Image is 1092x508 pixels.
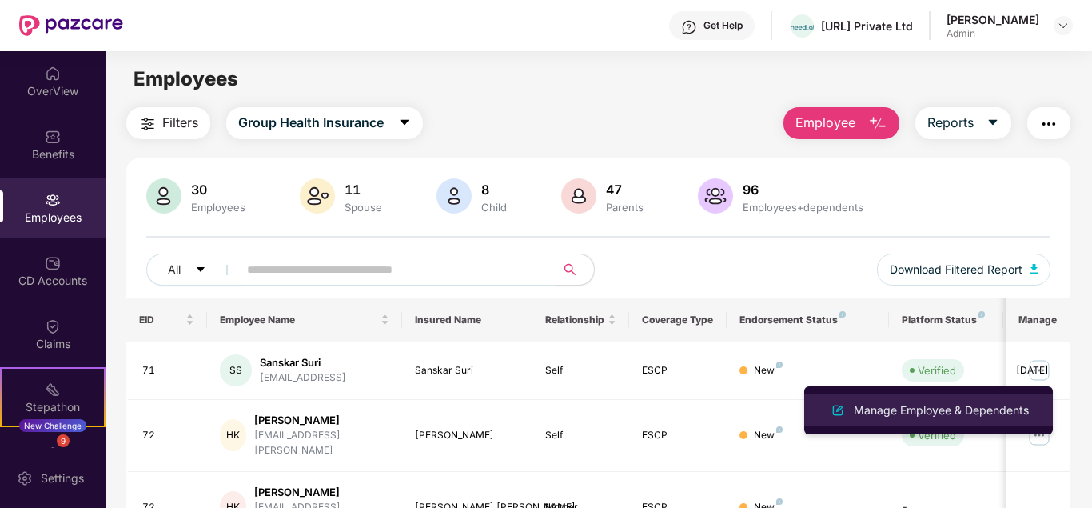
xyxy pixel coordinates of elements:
div: Self [545,363,617,378]
div: New Challenge [19,419,86,432]
div: New [754,363,783,378]
div: Spouse [341,201,385,214]
span: Group Health Insurance [238,113,384,133]
img: svg+xml;base64,PHN2ZyB4bWxucz0iaHR0cDovL3d3dy53My5vcmcvMjAwMC9zdmciIHhtbG5zOnhsaW5rPSJodHRwOi8vd3... [436,178,472,214]
img: svg+xml;base64,PHN2ZyB4bWxucz0iaHR0cDovL3d3dy53My5vcmcvMjAwMC9zdmciIHdpZHRoPSI4IiBoZWlnaHQ9IjgiIH... [839,311,846,318]
img: svg+xml;base64,PHN2ZyBpZD0iSG9tZSIgeG1sbnM9Imh0dHA6Ly93d3cudzMub3JnLzIwMDAvc3ZnIiB3aWR0aD0iMjAiIG... [45,66,61,82]
div: Manage Employee & Dependents [851,402,1032,419]
button: Download Filtered Report [877,254,1051,286]
div: 9 [57,434,70,447]
span: search [555,263,586,276]
th: EID [126,298,208,342]
button: Allcaret-down [146,254,244,286]
img: svg+xml;base64,PHN2ZyBpZD0iSGVscC0zMngzMiIgeG1sbnM9Imh0dHA6Ly93d3cudzMub3JnLzIwMDAvc3ZnIiB3aWR0aD... [681,19,697,35]
span: Employees [134,67,238,90]
div: Admin [947,27,1039,40]
div: 8 [478,182,510,198]
img: svg+xml;base64,PHN2ZyBpZD0iQ0RfQWNjb3VudHMiIGRhdGEtbmFtZT0iQ0QgQWNjb3VudHMiIHhtbG5zPSJodHRwOi8vd3... [45,255,61,271]
div: [EMAIL_ADDRESS][PERSON_NAME] [254,428,389,458]
th: Insured Name [402,298,532,342]
button: search [555,254,595,286]
div: Stepathon [2,399,104,415]
div: [PERSON_NAME] [254,413,389,428]
img: svg+xml;base64,PHN2ZyBpZD0iQmVuZWZpdHMiIHhtbG5zPSJodHRwOi8vd3d3LnczLm9yZy8yMDAwL3N2ZyIgd2lkdGg9Ij... [45,129,61,145]
img: New Pazcare Logo [19,15,123,36]
div: Get Help [703,19,743,32]
span: All [168,261,181,278]
div: [PERSON_NAME] [947,12,1039,27]
div: Platform Status [902,314,990,326]
img: svg+xml;base64,PHN2ZyB4bWxucz0iaHR0cDovL3d3dy53My5vcmcvMjAwMC9zdmciIHdpZHRoPSIyNCIgaGVpZ2h0PSIyNC... [1039,114,1058,134]
div: New [754,428,783,443]
span: Employee [795,113,855,133]
div: Employees+dependents [739,201,867,214]
div: Endorsement Status [739,314,876,326]
button: Group Health Insurancecaret-down [226,107,423,139]
img: svg+xml;base64,PHN2ZyB4bWxucz0iaHR0cDovL3d3dy53My5vcmcvMjAwMC9zdmciIHhtbG5zOnhsaW5rPSJodHRwOi8vd3... [698,178,733,214]
img: svg+xml;base64,PHN2ZyBpZD0iU2V0dGluZy0yMHgyMCIgeG1sbnM9Imh0dHA6Ly93d3cudzMub3JnLzIwMDAvc3ZnIiB3aW... [17,470,33,486]
div: [URL] Private Ltd [821,18,913,34]
img: svg+xml;base64,PHN2ZyB4bWxucz0iaHR0cDovL3d3dy53My5vcmcvMjAwMC9zdmciIHhtbG5zOnhsaW5rPSJodHRwOi8vd3... [868,114,887,134]
div: HK [220,419,246,451]
img: svg+xml;base64,PHN2ZyB4bWxucz0iaHR0cDovL3d3dy53My5vcmcvMjAwMC9zdmciIHhtbG5zOnhsaW5rPSJodHRwOi8vd3... [561,178,596,214]
div: Sanskar Suri [260,355,346,370]
div: Settings [36,470,89,486]
span: Download Filtered Report [890,261,1022,278]
div: Verified [918,362,956,378]
div: 72 [142,428,195,443]
th: Employee Name [207,298,402,342]
span: Relationship [545,314,605,326]
img: svg+xml;base64,PHN2ZyBpZD0iRHJvcGRvd24tMzJ4MzIiIHhtbG5zPSJodHRwOi8vd3d3LnczLm9yZy8yMDAwL3N2ZyIgd2... [1057,19,1070,32]
span: EID [139,314,183,326]
img: svg+xml;base64,PHN2ZyBpZD0iQ2xhaW0iIHhtbG5zPSJodHRwOi8vd3d3LnczLm9yZy8yMDAwL3N2ZyIgd2lkdGg9IjIwIi... [45,318,61,334]
div: [EMAIL_ADDRESS] [260,370,346,386]
div: [PERSON_NAME] [254,485,389,500]
img: svg+xml;base64,PHN2ZyB4bWxucz0iaHR0cDovL3d3dy53My5vcmcvMjAwMC9zdmciIHdpZHRoPSI4IiBoZWlnaHQ9IjgiIH... [776,426,783,433]
th: Coverage Type [629,298,727,342]
div: ESCP [642,428,714,443]
span: Filters [162,113,198,133]
img: svg+xml;base64,PHN2ZyB4bWxucz0iaHR0cDovL3d3dy53My5vcmcvMjAwMC9zdmciIHdpZHRoPSI4IiBoZWlnaHQ9IjgiIH... [978,311,985,318]
img: svg+xml;base64,PHN2ZyB4bWxucz0iaHR0cDovL3d3dy53My5vcmcvMjAwMC9zdmciIHdpZHRoPSI4IiBoZWlnaHQ9IjgiIH... [776,498,783,505]
div: ESCP [642,363,714,378]
img: svg+xml;base64,PHN2ZyB4bWxucz0iaHR0cDovL3d3dy53My5vcmcvMjAwMC9zdmciIHdpZHRoPSIyMSIgaGVpZ2h0PSIyMC... [45,382,61,398]
div: Sanskar Suri [415,363,520,378]
button: Employee [783,107,899,139]
th: Manage [1006,298,1070,342]
span: Reports [927,113,974,133]
img: manageButton [1026,358,1052,383]
img: svg+xml;base64,PHN2ZyB4bWxucz0iaHR0cDovL3d3dy53My5vcmcvMjAwMC9zdmciIHhtbG5zOnhsaW5rPSJodHRwOi8vd3... [146,178,181,214]
button: Reportscaret-down [915,107,1011,139]
div: Employees [188,201,249,214]
div: Parents [603,201,647,214]
img: svg+xml;base64,PHN2ZyB4bWxucz0iaHR0cDovL3d3dy53My5vcmcvMjAwMC9zdmciIHhtbG5zOnhsaW5rPSJodHRwOi8vd3... [1030,264,1038,274]
div: [PERSON_NAME] [415,428,520,443]
img: svg+xml;base64,PHN2ZyB4bWxucz0iaHR0cDovL3d3dy53My5vcmcvMjAwMC9zdmciIHdpZHRoPSI4IiBoZWlnaHQ9IjgiIH... [776,362,783,368]
div: 47 [603,182,647,198]
img: svg+xml;base64,PHN2ZyB4bWxucz0iaHR0cDovL3d3dy53My5vcmcvMjAwMC9zdmciIHhtbG5zOnhsaW5rPSJodHRwOi8vd3... [300,178,335,214]
div: Self [545,428,617,443]
img: svg+xml;base64,PHN2ZyB4bWxucz0iaHR0cDovL3d3dy53My5vcmcvMjAwMC9zdmciIHdpZHRoPSIyNCIgaGVpZ2h0PSIyNC... [138,114,157,134]
button: Filters [126,107,210,139]
span: caret-down [195,264,206,277]
span: Employee Name [220,314,377,326]
div: 11 [341,182,385,198]
div: 71 [142,363,195,378]
img: NEEDL%20LOGO.png [791,25,814,30]
th: Relationship [532,298,630,342]
img: svg+xml;base64,PHN2ZyB4bWxucz0iaHR0cDovL3d3dy53My5vcmcvMjAwMC9zdmciIHhtbG5zOnhsaW5rPSJodHRwOi8vd3... [828,401,847,420]
img: svg+xml;base64,PHN2ZyBpZD0iRW1wbG95ZWVzIiB4bWxucz0iaHR0cDovL3d3dy53My5vcmcvMjAwMC9zdmciIHdpZHRoPS... [45,192,61,208]
img: svg+xml;base64,PHN2ZyBpZD0iRW5kb3JzZW1lbnRzIiB4bWxucz0iaHR0cDovL3d3dy53My5vcmcvMjAwMC9zdmciIHdpZH... [45,445,61,461]
span: caret-down [986,116,999,130]
div: Child [478,201,510,214]
span: caret-down [398,116,411,130]
div: SS [220,354,252,386]
div: 30 [188,182,249,198]
div: 96 [739,182,867,198]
